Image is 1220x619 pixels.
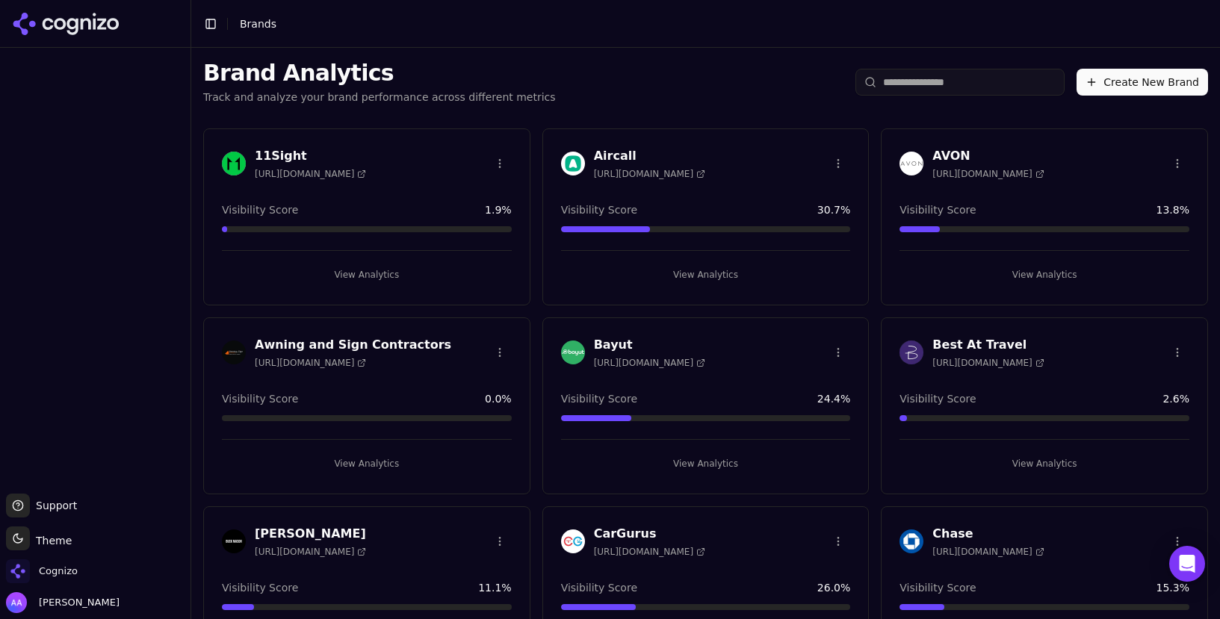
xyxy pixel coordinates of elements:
span: Theme [30,535,72,547]
span: [URL][DOMAIN_NAME] [255,357,366,369]
img: Cognizo [6,559,30,583]
span: 2.6 % [1162,391,1189,406]
h3: 11Sight [255,147,366,165]
span: 24.4 % [817,391,850,406]
button: View Analytics [561,263,851,287]
span: Visibility Score [899,202,976,217]
button: View Analytics [899,263,1189,287]
span: 1.9 % [485,202,512,217]
h3: Aircall [594,147,705,165]
button: Create New Brand [1077,69,1208,96]
img: Awning and Sign Contractors [222,340,246,364]
span: 15.3 % [1156,580,1189,595]
img: Bayut [561,340,585,364]
span: Visibility Score [222,580,298,595]
img: 11Sight [222,152,246,175]
span: Visibility Score [561,580,637,595]
img: Alp Aysan [6,592,27,613]
span: 26.0 % [817,580,850,595]
span: Support [30,498,77,513]
span: [URL][DOMAIN_NAME] [932,357,1044,369]
button: Open user button [6,592,120,613]
span: [URL][DOMAIN_NAME] [594,168,705,180]
h1: Brand Analytics [203,60,556,87]
span: Visibility Score [222,391,298,406]
img: CarGurus [561,529,585,553]
span: [URL][DOMAIN_NAME] [594,546,705,558]
img: Buck Mason [222,529,246,553]
img: AVON [899,152,923,175]
span: Brands [240,18,276,30]
span: Cognizo [39,564,78,578]
span: [PERSON_NAME] [33,596,120,609]
img: Best At Travel [899,340,923,364]
span: 11.1 % [478,580,511,595]
span: Visibility Score [561,391,637,406]
button: View Analytics [899,452,1189,476]
button: View Analytics [561,452,851,476]
span: [URL][DOMAIN_NAME] [932,546,1044,558]
span: Visibility Score [899,391,976,406]
span: [URL][DOMAIN_NAME] [255,546,366,558]
span: 0.0 % [485,391,512,406]
span: [URL][DOMAIN_NAME] [932,168,1044,180]
h3: Awning and Sign Contractors [255,336,451,354]
h3: CarGurus [594,525,705,543]
span: 30.7 % [817,202,850,217]
h3: Best At Travel [932,336,1044,354]
span: Visibility Score [561,202,637,217]
div: Open Intercom Messenger [1169,546,1205,582]
span: Visibility Score [222,202,298,217]
img: Chase [899,529,923,553]
h3: Bayut [594,336,705,354]
span: Visibility Score [899,580,976,595]
button: View Analytics [222,452,512,476]
span: [URL][DOMAIN_NAME] [255,168,366,180]
button: View Analytics [222,263,512,287]
nav: breadcrumb [240,16,276,31]
h3: Chase [932,525,1044,543]
span: [URL][DOMAIN_NAME] [594,357,705,369]
h3: AVON [932,147,1044,165]
h3: [PERSON_NAME] [255,525,366,543]
span: 13.8 % [1156,202,1189,217]
button: Open organization switcher [6,559,78,583]
p: Track and analyze your brand performance across different metrics [203,90,556,105]
img: Aircall [561,152,585,175]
